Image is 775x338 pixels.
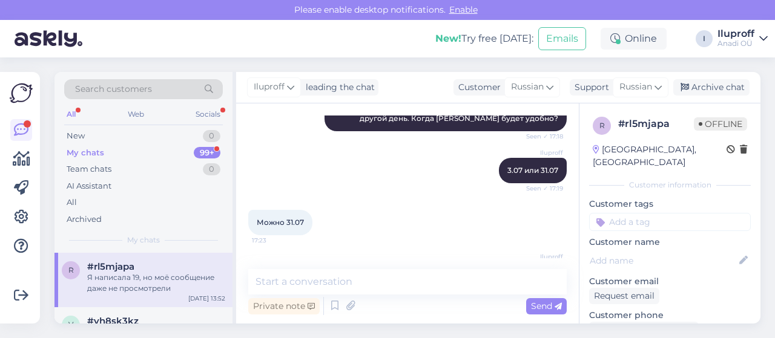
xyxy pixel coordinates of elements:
span: Russian [619,80,652,94]
div: Request phone number [589,322,699,338]
div: I [696,30,713,47]
span: Iluproff [254,80,285,94]
span: Enable [446,4,481,15]
div: Customer [453,81,501,94]
span: Send [531,301,562,311]
span: #rl5mjapa [87,261,134,272]
div: Support [570,81,609,94]
div: All [67,197,77,209]
div: AI Assistant [67,180,111,192]
p: Customer name [589,236,751,249]
div: Archived [67,213,102,226]
span: Offline [694,117,747,131]
div: 0 [203,130,220,142]
div: Online [601,28,667,50]
span: Можно 31.07 [257,218,304,227]
div: Socials [193,106,223,122]
div: Team chats [67,163,111,175]
div: My chats [67,147,104,159]
div: Archive chat [673,79,750,96]
div: leading the chat [301,81,375,94]
div: Я написала 19, но моё сообщение даже не просмотрели [87,272,225,294]
span: Seen ✓ 17:18 [518,132,563,141]
a: IluproffAnadi OÜ [717,29,768,48]
span: Russian [511,80,544,94]
span: r [68,265,74,275]
p: Customer phone [589,309,751,322]
span: v [68,320,73,329]
button: Emails [538,27,586,50]
div: New [67,130,85,142]
p: Customer email [589,275,751,288]
span: My chats [127,235,160,245]
input: Add name [590,254,737,267]
div: 0 [203,163,220,175]
span: Iluproff [518,252,563,261]
div: Private note [248,298,320,314]
div: Iluproff [717,29,754,39]
div: # rl5mjapa [618,117,694,131]
div: Request email [589,288,659,304]
span: 17:23 [252,236,297,245]
span: Search customers [75,83,152,96]
div: [GEOGRAPHIC_DATA], [GEOGRAPHIC_DATA] [593,143,727,169]
div: [DATE] 13:52 [188,294,225,303]
b: New! [435,33,461,44]
div: Customer information [589,180,751,190]
div: All [64,106,78,122]
p: Customer tags [589,198,751,210]
span: #vh8sk3kz [87,316,139,327]
div: Try free [DATE]: [435,31,533,46]
div: 99+ [194,147,220,159]
span: Iluproff [518,148,563,157]
img: Askly Logo [10,82,33,105]
span: Seen ✓ 17:19 [518,184,563,193]
div: Web [125,106,147,122]
div: Anadi OÜ [717,39,754,48]
span: 3.07 или 31.07 [507,166,558,175]
input: Add a tag [589,213,751,231]
span: r [599,121,605,130]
